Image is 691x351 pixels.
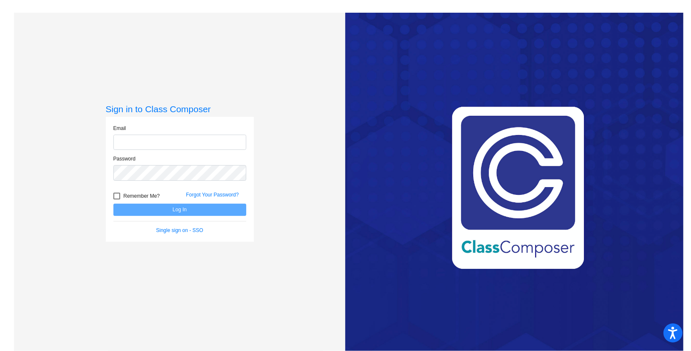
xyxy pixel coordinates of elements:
[186,192,239,198] a: Forgot Your Password?
[113,155,136,163] label: Password
[124,191,160,201] span: Remember Me?
[156,227,203,233] a: Single sign on - SSO
[113,124,126,132] label: Email
[106,104,254,114] h3: Sign in to Class Composer
[113,204,246,216] button: Log In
